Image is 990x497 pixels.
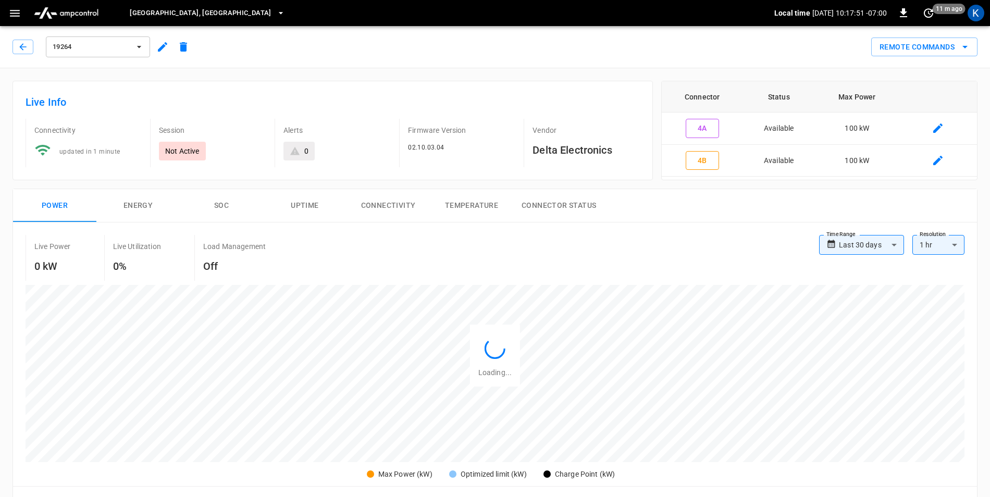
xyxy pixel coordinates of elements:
button: set refresh interval [920,5,937,21]
h6: Delta Electronics [533,142,640,158]
td: Available [742,145,815,177]
label: Resolution [920,230,946,239]
div: Optimized limit (kW) [461,469,527,480]
button: SOC [180,189,263,222]
button: Connectivity [346,189,430,222]
button: [GEOGRAPHIC_DATA], [GEOGRAPHIC_DATA] [126,3,289,23]
p: Session [159,125,266,135]
div: Last 30 days [839,235,904,255]
label: Time Range [826,230,856,239]
td: 100 kW [815,145,899,177]
div: Max Power (kW) [378,469,432,480]
th: Max Power [815,81,899,113]
th: Connector [662,81,742,113]
p: Live Utilization [113,241,161,252]
button: 19264 [46,36,150,57]
td: Available [742,113,815,145]
button: Remote Commands [871,38,977,57]
td: 100 kW [815,113,899,145]
div: remote commands options [871,38,977,57]
h6: 0% [113,258,161,275]
h6: Off [203,258,266,275]
p: Load Management [203,241,266,252]
th: Status [742,81,815,113]
table: connector table [662,81,977,177]
p: Not Active [165,146,200,156]
p: Connectivity [34,125,142,135]
button: Uptime [263,189,346,222]
div: Charge Point (kW) [555,469,615,480]
p: Local time [774,8,810,18]
p: Live Power [34,241,71,252]
div: 1 hr [912,235,964,255]
img: ampcontrol.io logo [30,3,103,23]
p: [DATE] 10:17:51 -07:00 [812,8,887,18]
button: Energy [96,189,180,222]
button: Temperature [430,189,513,222]
button: Connector Status [513,189,604,222]
p: Vendor [533,125,640,135]
h6: Live Info [26,94,640,110]
span: 02.10.03.04 [408,144,444,151]
span: updated in 1 minute [59,148,120,155]
p: Firmware Version [408,125,515,135]
span: 19264 [53,41,130,53]
h6: 0 kW [34,258,71,275]
button: 4B [686,151,719,170]
p: Alerts [283,125,391,135]
button: Power [13,189,96,222]
span: Loading... [478,368,512,377]
div: 0 [304,146,308,156]
span: [GEOGRAPHIC_DATA], [GEOGRAPHIC_DATA] [130,7,271,19]
span: 11 m ago [933,4,966,14]
div: profile-icon [968,5,984,21]
button: 4A [686,119,719,138]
